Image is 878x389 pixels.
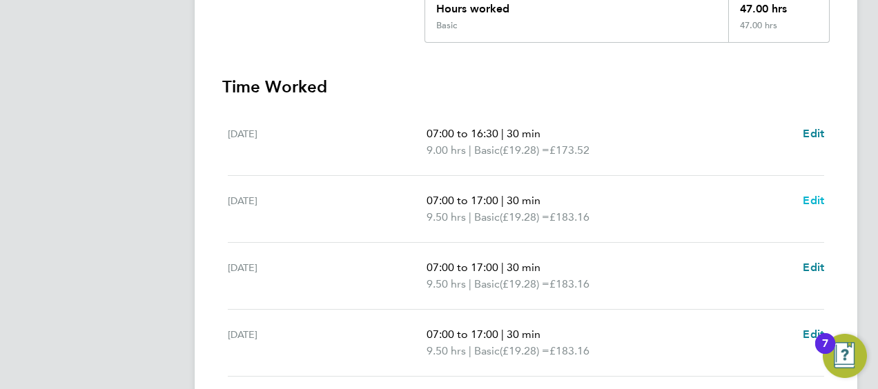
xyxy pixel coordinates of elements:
[507,328,540,341] span: 30 min
[500,210,549,223] span: (£19.28) =
[427,344,466,357] span: 9.50 hrs
[427,328,498,341] span: 07:00 to 17:00
[803,194,824,207] span: Edit
[549,143,589,157] span: £173.52
[469,143,471,157] span: |
[427,143,466,157] span: 9.00 hrs
[803,326,824,343] a: Edit
[474,142,500,159] span: Basic
[427,277,466,290] span: 9.50 hrs
[228,126,427,159] div: [DATE]
[469,344,471,357] span: |
[549,344,589,357] span: £183.16
[803,259,824,276] a: Edit
[228,326,427,359] div: [DATE]
[228,192,427,226] div: [DATE]
[500,143,549,157] span: (£19.28) =
[222,76,830,98] h3: Time Worked
[501,127,504,140] span: |
[803,328,824,341] span: Edit
[822,343,828,361] div: 7
[427,194,498,207] span: 07:00 to 17:00
[474,209,500,226] span: Basic
[469,277,471,290] span: |
[469,210,471,223] span: |
[549,210,589,223] span: £183.16
[474,276,500,292] span: Basic
[549,277,589,290] span: £183.16
[427,127,498,140] span: 07:00 to 16:30
[823,334,867,378] button: Open Resource Center, 7 new notifications
[228,259,427,292] div: [DATE]
[507,194,540,207] span: 30 min
[501,194,504,207] span: |
[803,261,824,274] span: Edit
[507,261,540,274] span: 30 min
[728,20,829,42] div: 47.00 hrs
[436,20,457,31] div: Basic
[427,261,498,274] span: 07:00 to 17:00
[427,210,466,223] span: 9.50 hrs
[474,343,500,359] span: Basic
[501,261,504,274] span: |
[500,344,549,357] span: (£19.28) =
[500,277,549,290] span: (£19.28) =
[803,192,824,209] a: Edit
[507,127,540,140] span: 30 min
[803,126,824,142] a: Edit
[803,127,824,140] span: Edit
[501,328,504,341] span: |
